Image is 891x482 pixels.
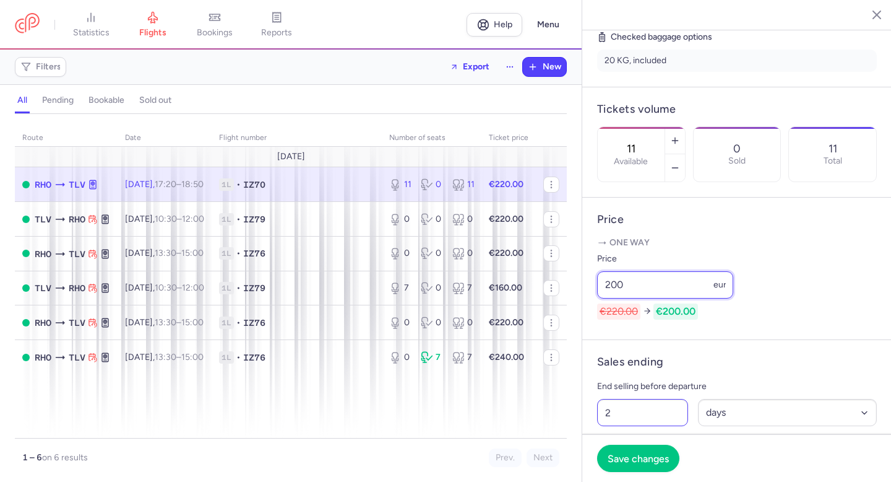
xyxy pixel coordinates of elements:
[442,57,497,77] button: Export
[35,247,51,261] span: RHO
[489,317,523,328] strong: €220.00
[597,271,733,299] input: ---
[243,213,265,226] span: IZ79
[389,317,411,329] div: 0
[155,283,204,293] span: –
[125,214,204,224] span: [DATE],
[261,27,292,38] span: reports
[125,317,204,328] span: [DATE],
[35,178,51,191] span: RHO
[389,213,411,226] div: 0
[155,179,204,190] span: –
[69,178,85,191] span: TLV
[236,247,241,260] span: •
[181,179,204,190] time: 18:50
[421,247,442,260] div: 0
[614,157,648,167] label: Available
[243,178,265,191] span: IZ70
[125,283,204,293] span: [DATE],
[597,445,679,472] button: Save changes
[15,58,66,76] button: Filters
[824,156,842,166] p: Total
[489,248,523,258] strong: €220.00
[88,95,124,106] h4: bookable
[69,247,85,261] span: TLV
[181,317,204,328] time: 15:00
[243,282,265,294] span: IZ79
[733,142,741,155] p: 0
[389,247,411,260] div: 0
[597,399,688,426] input: ##
[155,352,176,362] time: 13:30
[277,152,305,162] span: [DATE]
[236,317,241,329] span: •
[15,129,118,147] th: route
[125,179,204,190] span: [DATE],
[155,214,177,224] time: 10:30
[543,62,561,72] span: New
[463,62,489,71] span: Export
[155,248,204,258] span: –
[155,283,177,293] time: 10:30
[219,247,234,260] span: 1L
[69,316,85,330] span: TLV
[184,11,246,38] a: bookings
[155,248,176,258] time: 13:30
[530,13,567,37] button: Menu
[125,352,204,362] span: [DATE],
[60,11,122,38] a: statistics
[653,304,698,320] span: €200.00
[243,351,265,364] span: IZ76
[182,283,204,293] time: 12:00
[181,248,204,258] time: 15:00
[182,214,204,224] time: 12:00
[597,102,877,116] h4: Tickets volume
[452,351,474,364] div: 7
[17,95,27,106] h4: all
[713,279,726,290] span: eur
[489,449,522,467] button: Prev.
[35,281,51,295] span: TLV
[35,213,51,226] span: TLV
[481,129,536,147] th: Ticket price
[597,252,733,266] label: Price
[219,351,234,364] span: 1L
[125,248,204,258] span: [DATE],
[728,156,746,166] p: Sold
[527,449,559,467] button: Next
[139,27,166,38] span: flights
[452,213,474,226] div: 0
[219,178,234,191] span: 1L
[139,95,171,106] h4: sold out
[69,213,85,226] span: RHO
[155,179,176,190] time: 17:20
[597,237,877,249] p: One way
[608,453,669,464] span: Save changes
[489,352,524,362] strong: €240.00
[35,316,51,330] span: RHO
[597,213,877,227] h4: Price
[219,282,234,294] span: 1L
[597,355,663,369] h4: Sales ending
[489,179,523,190] strong: €220.00
[197,27,233,38] span: bookings
[36,62,61,72] span: Filters
[489,283,522,293] strong: €160.00
[219,317,234,329] span: 1L
[122,11,184,38] a: flights
[421,351,442,364] div: 7
[246,11,308,38] a: reports
[421,178,442,191] div: 0
[489,214,523,224] strong: €220.00
[389,178,411,191] div: 11
[597,379,877,394] p: End selling before departure
[155,214,204,224] span: –
[421,282,442,294] div: 0
[155,317,204,328] span: –
[597,50,877,72] li: 20 KG, included
[236,178,241,191] span: •
[69,351,85,364] span: TLV
[118,129,212,147] th: date
[452,282,474,294] div: 7
[452,247,474,260] div: 0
